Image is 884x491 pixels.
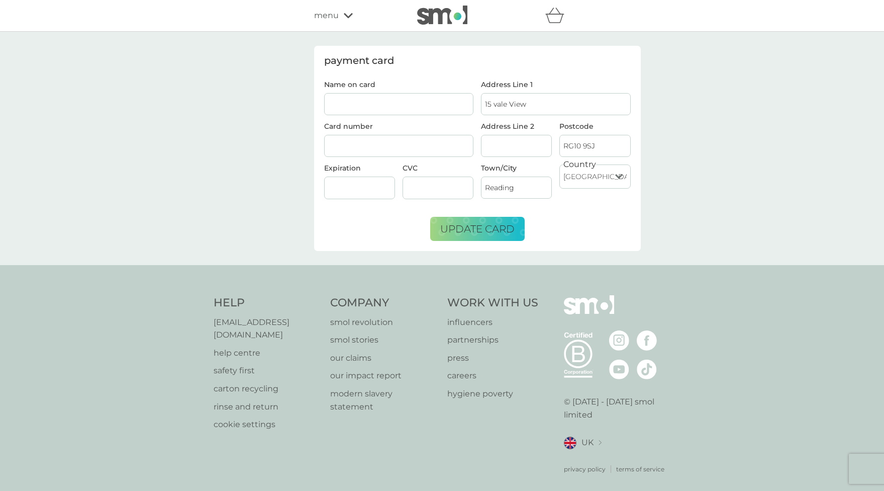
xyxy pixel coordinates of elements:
[481,123,552,130] label: Address Line 2
[214,400,321,414] a: rinse and return
[447,352,538,365] a: press
[564,395,671,421] p: © [DATE] - [DATE] smol limited
[328,142,470,150] iframe: Secure card number input frame
[564,295,614,330] img: smol
[447,369,538,382] a: careers
[440,223,515,235] span: update card
[324,122,373,131] label: Card number
[330,316,437,329] a: smol revolution
[559,123,630,130] label: Postcode
[637,331,657,351] img: visit the smol Facebook page
[214,382,321,395] a: carton recycling
[581,436,594,449] span: UK
[447,334,538,347] a: partnerships
[330,295,437,311] h4: Company
[564,437,576,449] img: UK flag
[447,316,538,329] a: influencers
[314,9,339,22] span: menu
[330,369,437,382] a: our impact report
[324,163,361,173] label: Expiration
[403,163,418,173] label: CVC
[616,464,664,474] a: terms of service
[214,418,321,431] a: cookie settings
[563,158,596,171] label: Country
[214,364,321,377] a: safety first
[330,387,437,413] a: modern slavery statement
[599,440,602,446] img: select a new location
[447,295,538,311] h4: Work With Us
[481,165,552,172] label: Town/City
[330,352,437,365] a: our claims
[637,359,657,379] img: visit the smol Tiktok page
[328,184,391,192] iframe: Secure expiration date input frame
[417,6,467,25] img: smol
[481,81,631,88] label: Address Line 1
[407,184,469,192] iframe: Secure CVC input frame
[564,464,606,474] a: privacy policy
[545,6,570,26] div: basket
[324,56,631,66] div: payment card
[430,217,525,241] button: update card
[324,81,474,88] label: Name on card
[609,359,629,379] img: visit the smol Youtube page
[214,316,321,342] a: [EMAIL_ADDRESS][DOMAIN_NAME]
[214,347,321,360] a: help centre
[447,387,538,400] a: hygiene poverty
[330,334,437,347] a: smol stories
[609,331,629,351] img: visit the smol Instagram page
[214,295,321,311] h4: Help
